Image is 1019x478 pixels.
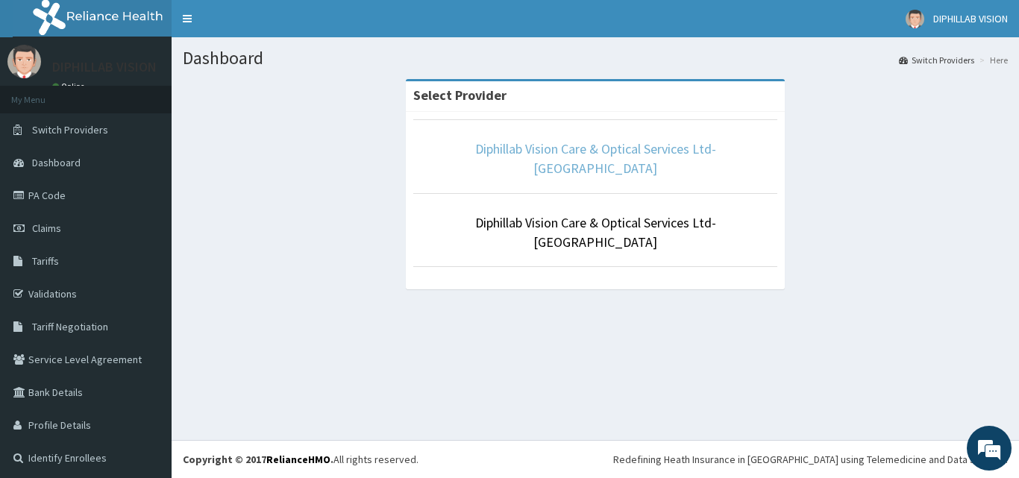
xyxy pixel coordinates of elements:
div: Chat with us now [78,84,251,103]
a: RelianceHMO [266,453,330,466]
span: We're online! [87,144,206,295]
a: Diphillab Vision Care & Optical Services Ltd- [GEOGRAPHIC_DATA] [475,214,716,251]
span: Claims [32,221,61,235]
a: Switch Providers [899,54,974,66]
h1: Dashboard [183,48,1008,68]
img: User Image [7,45,41,78]
strong: Copyright © 2017 . [183,453,333,466]
a: Diphillab Vision Care & Optical Services Ltd- [GEOGRAPHIC_DATA] [475,140,716,177]
strong: Select Provider [413,87,507,104]
textarea: Type your message and hit 'Enter' [7,319,284,371]
span: Dashboard [32,156,81,169]
p: DIPHILLAB VISION [52,60,157,74]
li: Here [976,54,1008,66]
img: d_794563401_company_1708531726252_794563401 [28,75,60,112]
span: DIPHILLAB VISION [933,12,1008,25]
span: Tariff Negotiation [32,320,108,333]
span: Switch Providers [32,123,108,136]
img: User Image [906,10,924,28]
a: Online [52,81,88,92]
span: Tariffs [32,254,59,268]
footer: All rights reserved. [172,440,1019,478]
div: Minimize live chat window [245,7,280,43]
div: Redefining Heath Insurance in [GEOGRAPHIC_DATA] using Telemedicine and Data Science! [613,452,1008,467]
